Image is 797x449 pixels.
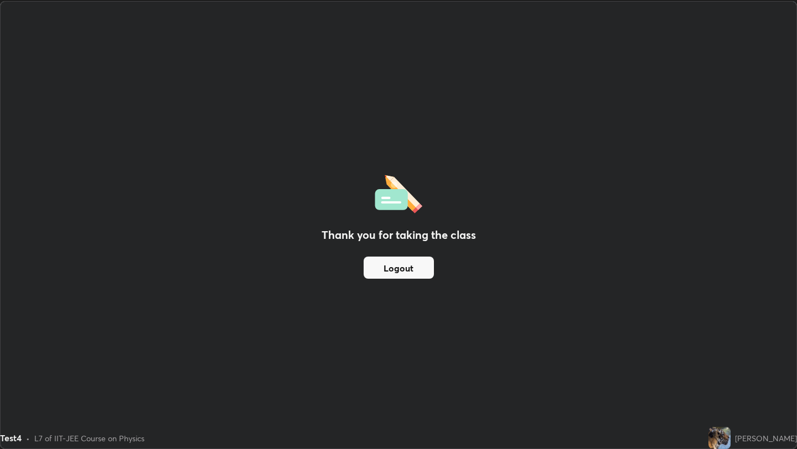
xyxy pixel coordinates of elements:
[735,432,797,444] div: [PERSON_NAME]
[364,257,434,279] button: Logout
[708,427,731,449] img: d5b3edce846c42f48428f40db643a916.file
[322,227,476,243] h2: Thank you for taking the class
[26,432,30,444] div: •
[375,171,422,213] img: offlineFeedback.1438e8b3.svg
[34,432,144,444] div: L7 of IIT-JEE Course on Physics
